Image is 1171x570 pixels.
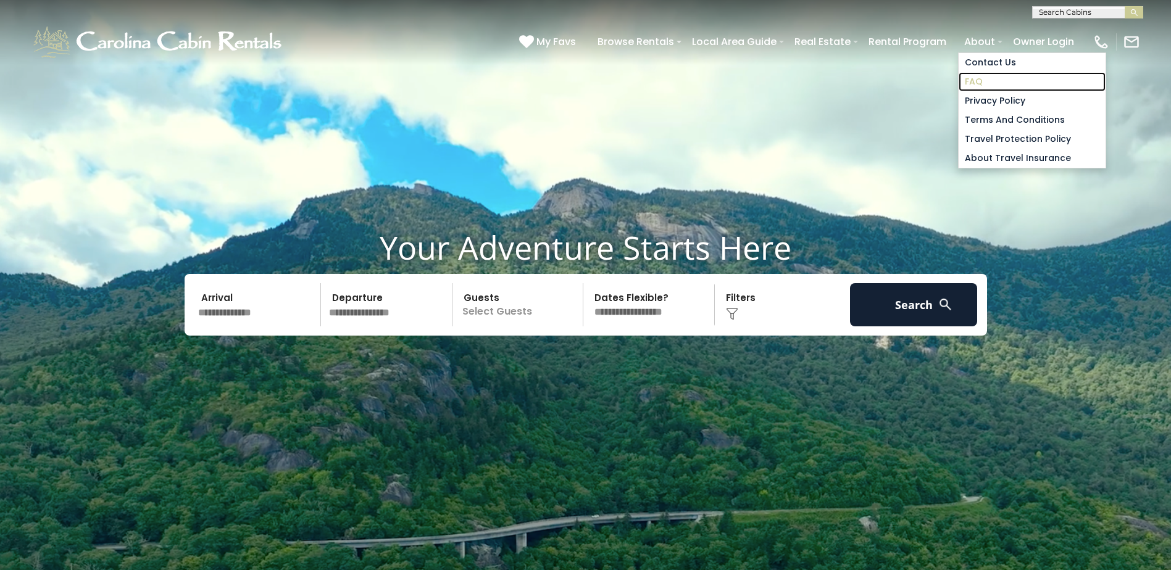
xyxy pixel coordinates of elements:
span: My Favs [536,34,576,49]
img: search-regular-white.png [938,297,953,312]
img: filter--v1.png [726,308,738,320]
a: My Favs [519,34,579,50]
a: Browse Rentals [591,31,680,52]
img: mail-regular-white.png [1123,33,1140,51]
button: Search [850,283,978,326]
img: phone-regular-white.png [1093,33,1110,51]
a: Owner Login [1007,31,1080,52]
a: FAQ [959,72,1106,91]
a: About [958,31,1001,52]
h1: Your Adventure Starts Here [9,228,1162,266]
a: Contact Us [959,53,1106,72]
a: Terms and Conditions [959,110,1106,130]
a: Rental Program [862,31,952,52]
a: Local Area Guide [686,31,783,52]
a: About Travel Insurance [959,149,1106,168]
p: Select Guests [456,283,583,326]
a: Real Estate [788,31,857,52]
img: White-1-1-2.png [31,23,287,60]
a: Travel Protection Policy [959,130,1106,149]
a: Privacy Policy [959,91,1106,110]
